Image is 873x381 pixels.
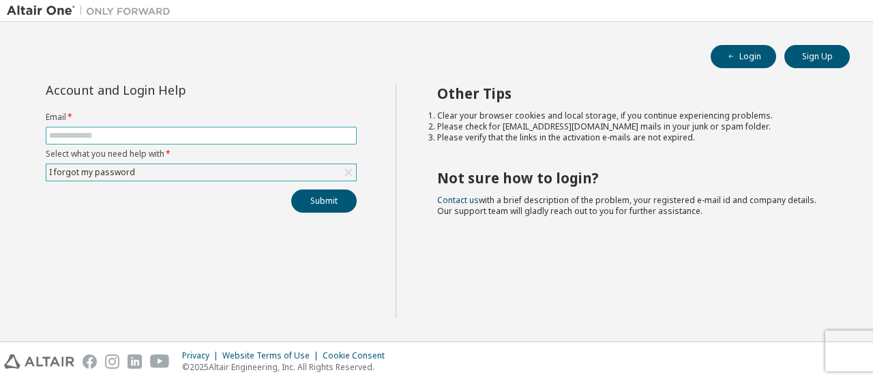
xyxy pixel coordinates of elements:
img: facebook.svg [83,354,97,369]
img: youtube.svg [150,354,170,369]
button: Login [711,45,776,68]
label: Email [46,112,357,123]
button: Submit [291,189,357,213]
span: with a brief description of the problem, your registered e-mail id and company details. Our suppo... [437,194,816,217]
h2: Not sure how to login? [437,169,826,187]
div: I forgot my password [46,164,356,181]
div: Account and Login Help [46,85,295,95]
img: linkedin.svg [128,354,142,369]
img: altair_logo.svg [4,354,74,369]
div: Cookie Consent [323,350,393,361]
p: © 2025 Altair Engineering, Inc. All Rights Reserved. [182,361,393,373]
a: Contact us [437,194,479,206]
img: instagram.svg [105,354,119,369]
div: I forgot my password [47,165,137,180]
label: Select what you need help with [46,149,357,159]
button: Sign Up [784,45,850,68]
li: Clear your browser cookies and local storage, if you continue experiencing problems. [437,110,826,121]
h2: Other Tips [437,85,826,102]
div: Website Terms of Use [222,350,323,361]
img: Altair One [7,4,177,18]
li: Please verify that the links in the activation e-mails are not expired. [437,132,826,143]
div: Privacy [182,350,222,361]
li: Please check for [EMAIL_ADDRESS][DOMAIN_NAME] mails in your junk or spam folder. [437,121,826,132]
